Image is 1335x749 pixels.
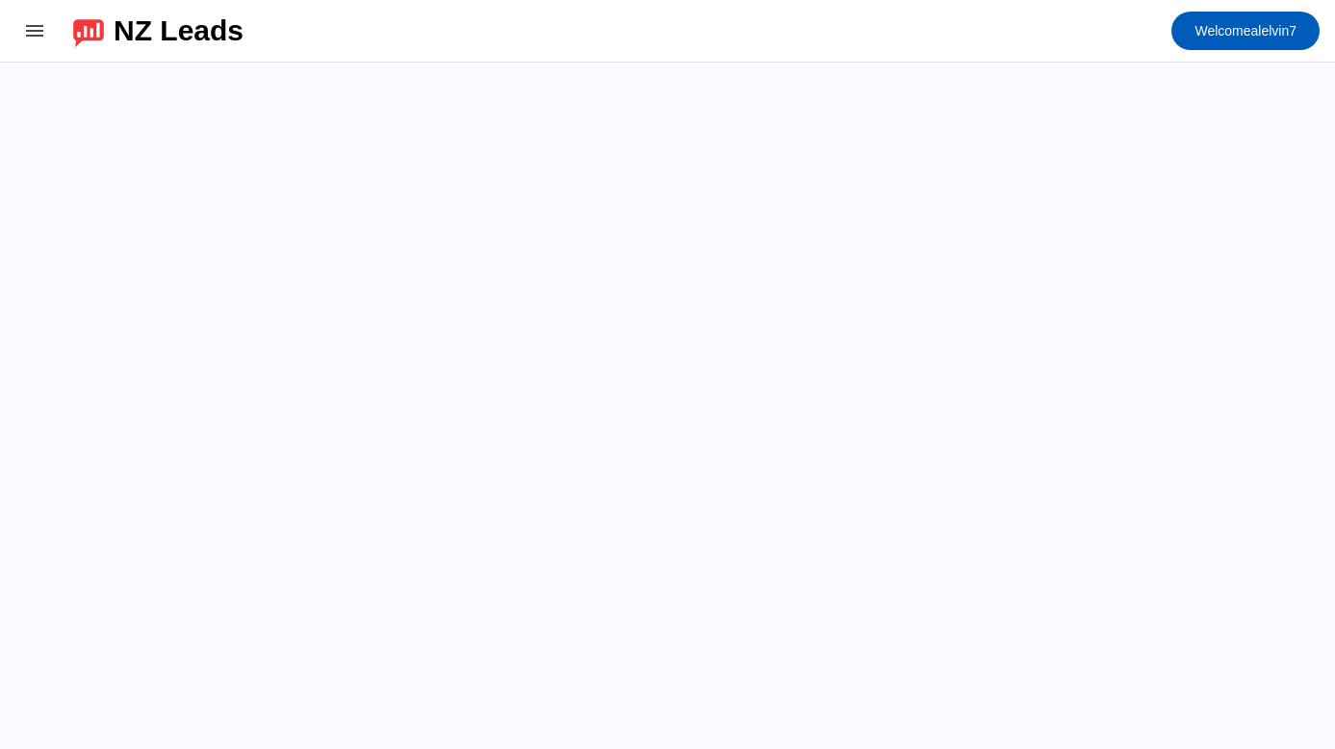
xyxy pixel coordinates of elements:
span: alelvin7 [1194,17,1296,44]
span: Welcome [1194,23,1250,39]
button: Welcomealelvin7 [1171,12,1320,50]
img: logo [73,14,104,47]
mat-icon: menu [23,19,46,42]
div: NZ Leads [114,17,244,44]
